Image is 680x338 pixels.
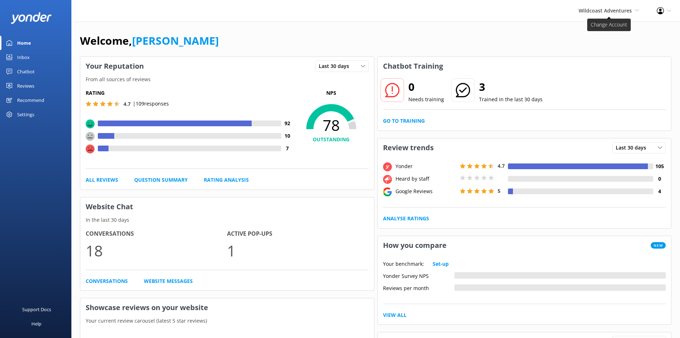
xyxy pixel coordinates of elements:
h4: OUTSTANDING [294,136,369,143]
span: New [651,242,666,249]
p: Needs training [408,95,444,103]
h3: Chatbot Training [378,57,448,75]
img: yonder-white-logo.png [11,12,52,24]
span: Last 30 days [616,144,650,152]
p: In the last 30 days [80,216,374,224]
h3: Website Chat [80,197,374,216]
h4: 105 [653,162,666,170]
h5: Rating [86,89,294,97]
a: Rating Analysis [204,176,249,184]
p: NPS [294,89,369,97]
h3: Your Reputation [80,57,149,75]
div: Help [31,317,41,331]
span: Wildcoast Adventures [579,7,632,14]
h2: 0 [408,78,444,95]
div: Heard by staff [394,175,458,183]
div: Google Reviews [394,187,458,195]
a: Website Messages [144,277,193,285]
div: Reviews [17,79,34,93]
a: All Reviews [86,176,118,184]
h4: Conversations [86,229,227,239]
a: Analyse Ratings [383,215,429,222]
span: Last 30 days [319,62,353,70]
span: 4.7 [498,162,505,169]
a: View All [383,311,407,319]
a: Go to Training [383,117,425,125]
h4: 7 [281,144,294,152]
h4: 0 [653,175,666,183]
p: 1 [227,239,368,263]
p: From all sources of reviews [80,75,374,83]
p: Your current review carousel (latest 5 star reviews) [80,317,374,325]
div: Yonder Survey NPS [383,272,454,279]
div: Chatbot [17,64,35,79]
span: 5 [498,187,500,194]
div: Recommend [17,93,44,107]
h3: Review trends [378,138,439,157]
div: Support Docs [22,302,51,317]
a: Conversations [86,277,128,285]
div: Reviews per month [383,284,454,291]
p: | 109 responses [133,100,169,108]
div: Yonder [394,162,458,170]
h4: 92 [281,119,294,127]
h1: Welcome, [80,32,219,49]
p: Your benchmark: [383,260,424,268]
h3: How you compare [378,236,452,255]
p: Trained in the last 30 days [479,95,543,103]
a: Set-up [433,260,449,268]
a: [PERSON_NAME] [132,33,219,48]
h4: Active Pop-ups [227,229,368,239]
div: Settings [17,107,34,122]
h2: 3 [479,78,543,95]
div: Inbox [17,50,30,64]
p: 18 [86,239,227,263]
span: 4.7 [124,101,131,107]
h4: 4 [653,187,666,195]
a: Question Summary [134,176,188,184]
h3: Showcase reviews on your website [80,298,374,317]
div: Home [17,36,31,50]
span: 78 [294,116,369,134]
h4: 10 [281,132,294,140]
